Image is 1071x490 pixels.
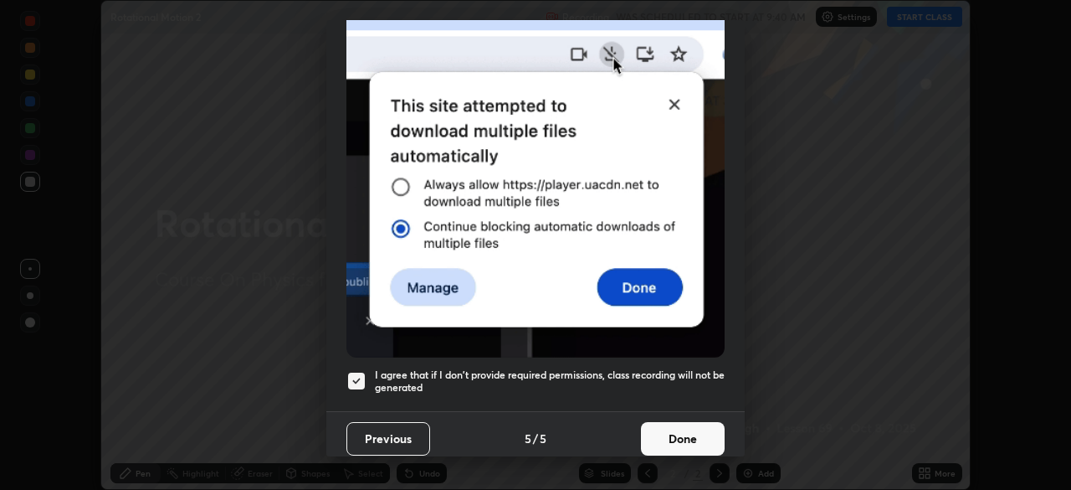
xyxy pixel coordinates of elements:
h4: 5 [525,430,531,447]
h4: 5 [540,430,546,447]
button: Done [641,422,725,456]
h4: / [533,430,538,447]
h5: I agree that if I don't provide required permissions, class recording will not be generated [375,369,725,395]
button: Previous [346,422,430,456]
